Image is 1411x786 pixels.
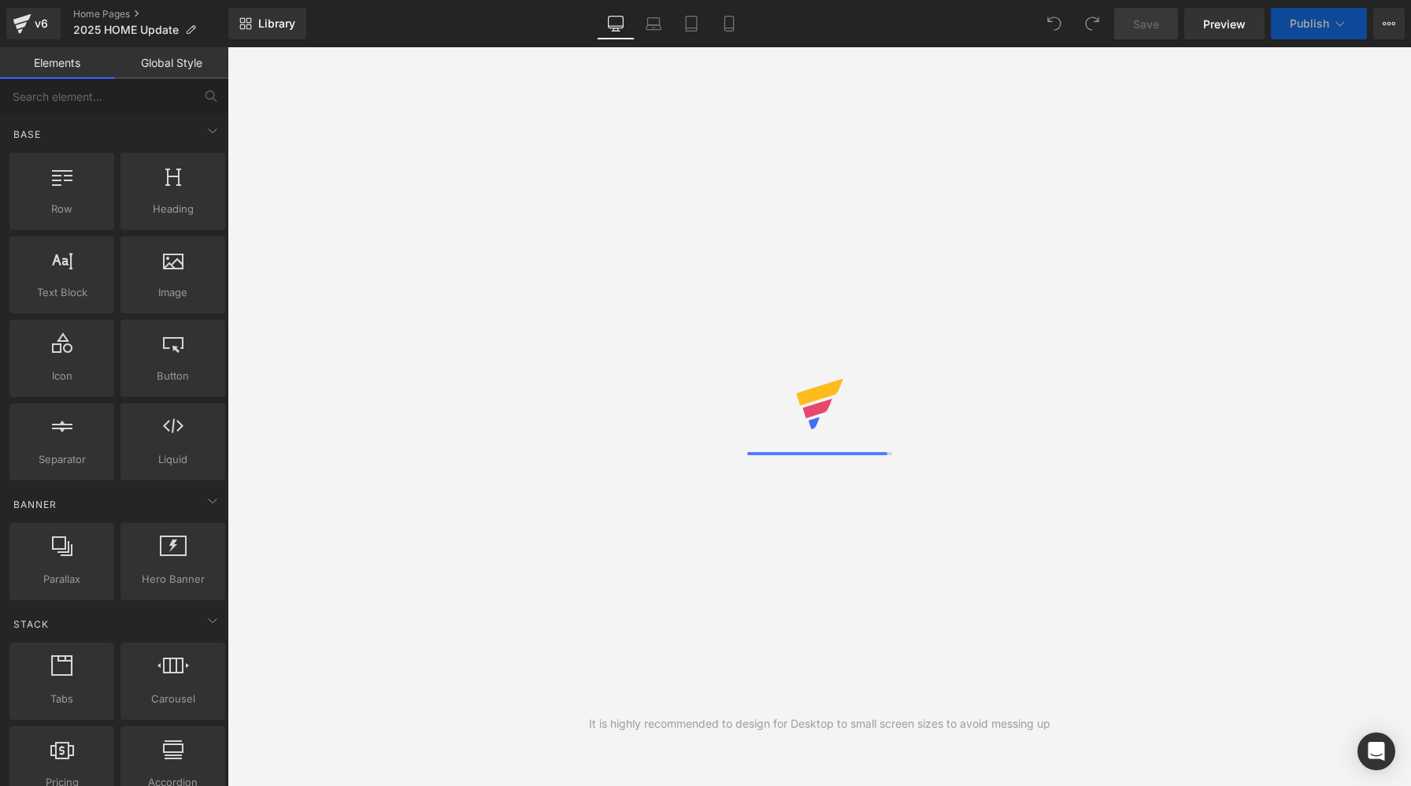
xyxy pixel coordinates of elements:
span: Separator [14,451,109,468]
span: Liquid [125,451,220,468]
a: Laptop [635,8,672,39]
span: Publish [1290,17,1329,30]
span: 2025 HOME Update [73,24,179,36]
span: Preview [1203,16,1246,32]
button: Redo [1076,8,1108,39]
a: Preview [1184,8,1265,39]
a: Tablet [672,8,710,39]
button: Undo [1039,8,1070,39]
span: Tabs [14,691,109,707]
a: Desktop [597,8,635,39]
span: Hero Banner [125,571,220,588]
a: Home Pages [73,8,228,20]
div: v6 [31,13,51,34]
button: More [1373,8,1405,39]
a: Global Style [114,47,228,79]
span: Parallax [14,571,109,588]
span: Row [14,201,109,217]
button: Publish [1271,8,1367,39]
span: Carousel [125,691,220,707]
span: Library [258,17,295,31]
span: Button [125,368,220,384]
span: Heading [125,201,220,217]
div: It is highly recommended to design for Desktop to small screen sizes to avoid messing up [589,715,1050,732]
a: v6 [6,8,61,39]
span: Icon [14,368,109,384]
span: Image [125,284,220,301]
div: Open Intercom Messenger [1357,732,1395,770]
span: Stack [12,617,50,632]
a: Mobile [710,8,748,39]
span: Base [12,127,43,142]
span: Save [1133,16,1159,32]
a: New Library [228,8,306,39]
span: Text Block [14,284,109,301]
span: Banner [12,497,58,512]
